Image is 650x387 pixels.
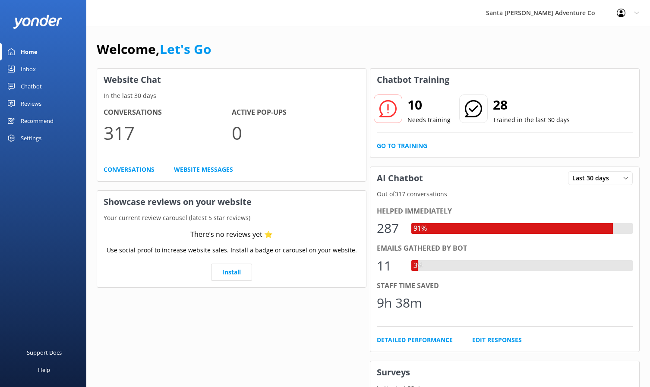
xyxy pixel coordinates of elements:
p: Your current review carousel (latest 5 star reviews) [97,213,366,223]
div: Emails gathered by bot [377,243,633,254]
p: Out of 317 conversations [370,189,639,199]
div: 11 [377,255,403,276]
a: Let's Go [160,40,211,58]
h4: Conversations [104,107,232,118]
h1: Welcome, [97,39,211,60]
p: 317 [104,118,232,147]
p: Needs training [407,115,451,125]
h3: AI Chatbot [370,167,429,189]
a: Detailed Performance [377,335,453,345]
div: Helped immediately [377,206,633,217]
div: Support Docs [27,344,62,361]
a: Edit Responses [472,335,522,345]
div: Staff time saved [377,280,633,292]
div: 3% [411,260,425,271]
div: Inbox [21,60,36,78]
div: 91% [411,223,429,234]
div: There’s no reviews yet ⭐ [190,229,273,240]
div: 287 [377,218,403,239]
p: 0 [232,118,360,147]
h2: 28 [493,94,570,115]
p: Use social proof to increase website sales. Install a badge or carousel on your website. [107,245,357,255]
span: Last 30 days [572,173,614,183]
h3: Website Chat [97,69,366,91]
h3: Surveys [370,361,639,384]
p: In the last 30 days [97,91,366,101]
div: Chatbot [21,78,42,95]
h4: Active Pop-ups [232,107,360,118]
p: Trained in the last 30 days [493,115,570,125]
div: Recommend [21,112,54,129]
a: Conversations [104,165,155,174]
img: yonder-white-logo.png [13,15,63,29]
h3: Showcase reviews on your website [97,191,366,213]
div: Help [38,361,50,378]
a: Install [211,264,252,281]
div: Home [21,43,38,60]
a: Go to Training [377,141,427,151]
h2: 10 [407,94,451,115]
h3: Chatbot Training [370,69,456,91]
div: Reviews [21,95,41,112]
div: 9h 38m [377,293,422,313]
a: Website Messages [174,165,233,174]
div: Settings [21,129,41,147]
